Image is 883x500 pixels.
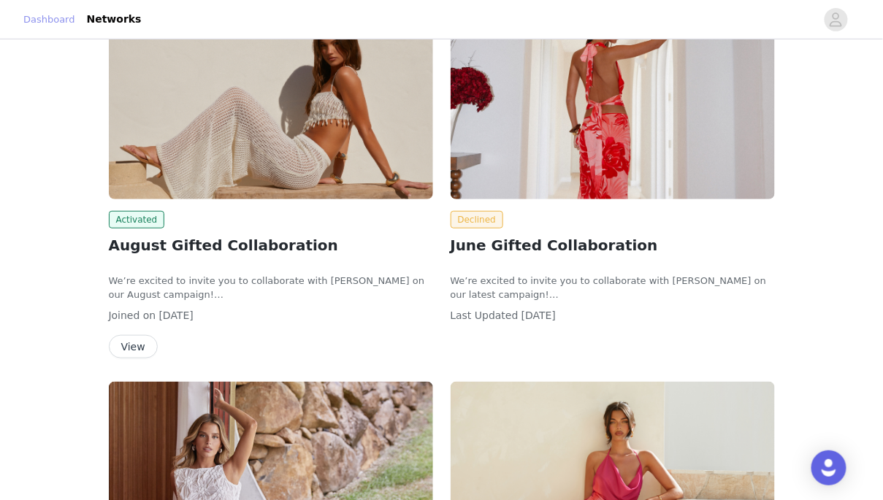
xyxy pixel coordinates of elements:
[78,3,150,36] a: Networks
[109,335,158,358] button: View
[521,309,556,321] span: [DATE]
[451,211,504,228] span: Declined
[109,234,433,256] h2: August Gifted Collaboration
[811,450,846,485] div: Open Intercom Messenger
[451,234,775,256] h2: June Gifted Collaboration
[23,12,75,27] a: Dashboard
[451,274,775,302] p: We’re excited to invite you to collaborate with [PERSON_NAME] on our latest campaign!
[451,309,519,321] span: Last Updated
[109,211,165,228] span: Activated
[159,309,194,321] span: [DATE]
[109,342,158,353] a: View
[109,309,156,321] span: Joined on
[829,8,843,31] div: avatar
[109,274,433,302] p: We’re excited to invite you to collaborate with [PERSON_NAME] on our August campaign!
